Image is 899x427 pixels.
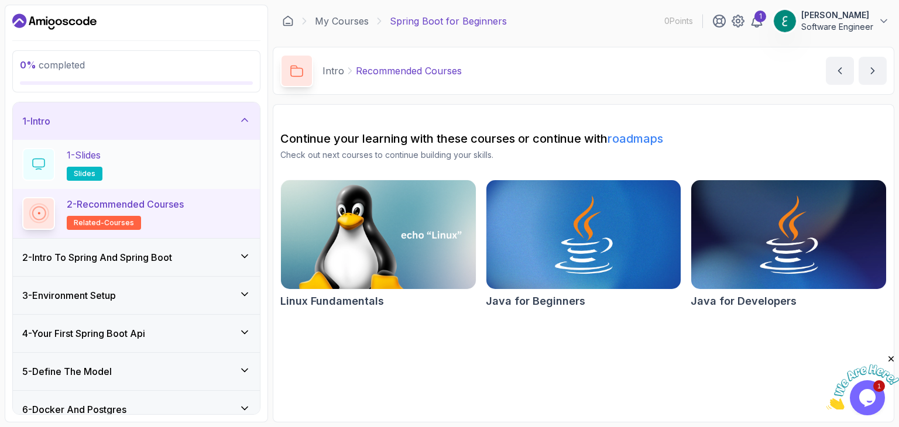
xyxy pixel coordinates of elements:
[280,130,887,147] h2: Continue your learning with these courses or continue with
[859,57,887,85] button: next content
[750,14,764,28] a: 1
[390,14,507,28] p: Spring Boot for Beginners
[13,353,260,390] button: 5-Define The Model
[691,180,886,289] img: Java for Developers card
[486,180,681,289] img: Java for Beginners card
[315,14,369,28] a: My Courses
[281,180,476,289] img: Linux Fundamentals card
[12,12,97,31] a: Dashboard
[826,354,899,409] iframe: chat widget
[22,326,145,340] h3: 4 - Your First Spring Boot Api
[22,197,251,230] button: 2-Recommended Coursesrelated-courses
[486,180,682,309] a: Java for Beginners cardJava for Beginners
[13,315,260,352] button: 4-Your First Spring Boot Api
[13,239,260,276] button: 2-Intro To Spring And Spring Boot
[826,57,854,85] button: previous content
[801,9,873,21] p: [PERSON_NAME]
[280,293,384,309] h2: Linux Fundamentals
[67,148,101,162] p: 1 - Slides
[322,64,344,78] p: Intro
[20,59,85,71] span: completed
[13,277,260,314] button: 3-Environment Setup
[67,197,184,211] p: 2 - Recommended Courses
[280,149,887,161] p: Check out next courses to continue building your skills.
[773,9,890,33] button: user profile image[PERSON_NAME]Software Engineer
[22,148,251,181] button: 1-Slidesslides
[486,293,585,309] h2: Java for Beginners
[74,218,134,228] span: related-courses
[608,132,663,146] a: roadmaps
[691,180,887,309] a: Java for Developers cardJava for Developers
[282,15,294,27] a: Dashboard
[22,288,116,302] h3: 3 - Environment Setup
[691,293,797,309] h2: Java for Developers
[22,250,172,264] h3: 2 - Intro To Spring And Spring Boot
[22,114,50,128] h3: 1 - Intro
[13,102,260,140] button: 1-Intro
[74,169,95,178] span: slides
[280,180,476,309] a: Linux Fundamentals cardLinux Fundamentals
[774,10,796,32] img: user profile image
[22,364,112,378] h3: 5 - Define The Model
[20,59,36,71] span: 0 %
[801,21,873,33] p: Software Engineer
[356,64,462,78] p: Recommended Courses
[754,11,766,22] div: 1
[664,15,693,27] p: 0 Points
[22,402,126,416] h3: 6 - Docker And Postgres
